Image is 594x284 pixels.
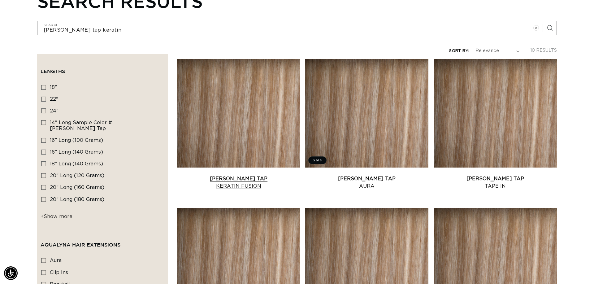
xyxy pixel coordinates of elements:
[177,175,300,190] a: [PERSON_NAME] Tap Keratin Fusion
[50,108,59,113] span: 24"
[305,175,428,190] a: [PERSON_NAME] Tap Aura
[37,21,557,35] input: Search
[50,85,57,90] span: 18"
[50,185,104,190] span: 20” Long (160 grams)
[434,175,557,190] a: [PERSON_NAME] Tap Tape In
[530,48,557,53] span: 10 results
[50,120,112,131] span: 14" Long Sample Color #[PERSON_NAME] Tap
[41,58,164,80] summary: Lengths (0 selected)
[50,258,62,263] span: aura
[41,213,74,223] button: Show more
[50,150,103,155] span: 16” Long (140 grams)
[543,21,557,35] button: Search
[50,270,68,275] span: clip ins
[41,242,120,247] span: AquaLyna Hair Extensions
[41,68,65,74] span: Lengths
[41,231,164,253] summary: AquaLyna Hair Extensions (0 selected)
[529,21,543,35] button: Clear search term
[41,214,44,219] span: +
[50,138,103,143] span: 16” Long (100 grams)
[50,161,103,166] span: 18” Long (140 grams)
[449,49,469,53] label: Sort by:
[50,197,104,202] span: 20” Long (180 grams)
[50,173,104,178] span: 20” Long (120 grams)
[50,97,58,102] span: 22"
[41,214,72,219] span: Show more
[4,266,18,280] div: Accessibility Menu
